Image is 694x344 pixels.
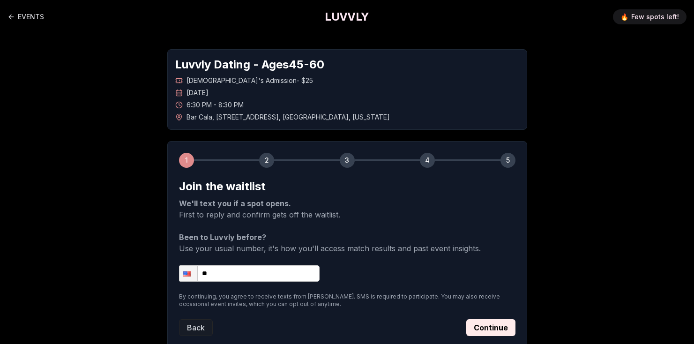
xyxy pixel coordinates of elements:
[175,57,519,72] h1: Luvvly Dating - Ages 45 - 60
[187,88,209,97] span: [DATE]
[340,153,355,168] div: 3
[179,179,515,194] h2: Join the waitlist
[420,153,435,168] div: 4
[620,12,628,22] span: 🔥
[325,9,369,24] a: LUVVLY
[259,153,274,168] div: 2
[500,153,515,168] div: 5
[179,293,515,308] p: By continuing, you agree to receive texts from [PERSON_NAME]. SMS is required to participate. You...
[187,100,244,110] span: 6:30 PM - 8:30 PM
[7,7,44,26] a: Back to events
[179,232,515,254] p: Use your usual number, it's how you'll access match results and past event insights.
[179,198,515,220] p: First to reply and confirm gets off the waitlist.
[179,153,194,168] div: 1
[466,319,515,336] button: Continue
[631,12,679,22] span: Few spots left!
[187,112,390,122] span: Bar Cala , [STREET_ADDRESS] , [GEOGRAPHIC_DATA] , [US_STATE]
[179,266,197,281] div: United States: + 1
[179,199,291,208] strong: We'll text you if a spot opens.
[179,232,266,242] strong: Been to Luvvly before?
[179,319,213,336] button: Back
[187,76,313,85] span: [DEMOGRAPHIC_DATA]'s Admission - $25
